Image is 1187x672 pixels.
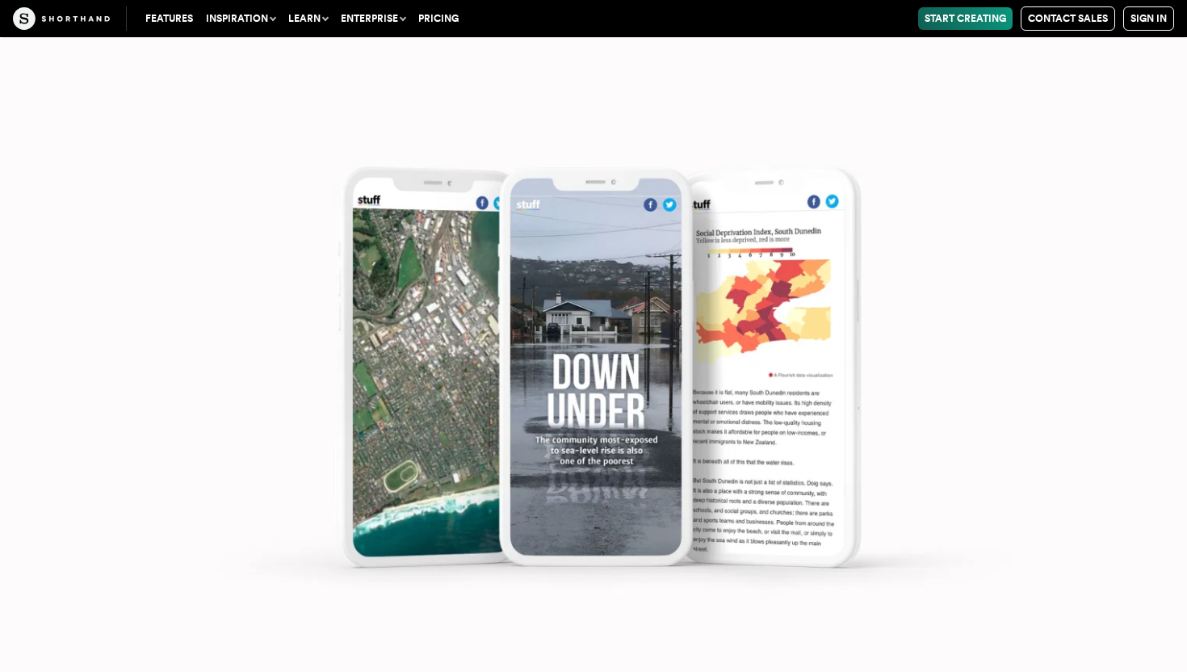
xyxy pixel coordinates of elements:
button: Enterprise [334,7,412,30]
a: Start Creating [918,7,1013,30]
a: Features [139,7,199,30]
img: The Craft [13,7,110,30]
button: Learn [282,7,334,30]
button: Inspiration [199,7,282,30]
a: Pricing [412,7,465,30]
a: Sign in [1123,6,1174,31]
a: Contact Sales [1021,6,1115,31]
